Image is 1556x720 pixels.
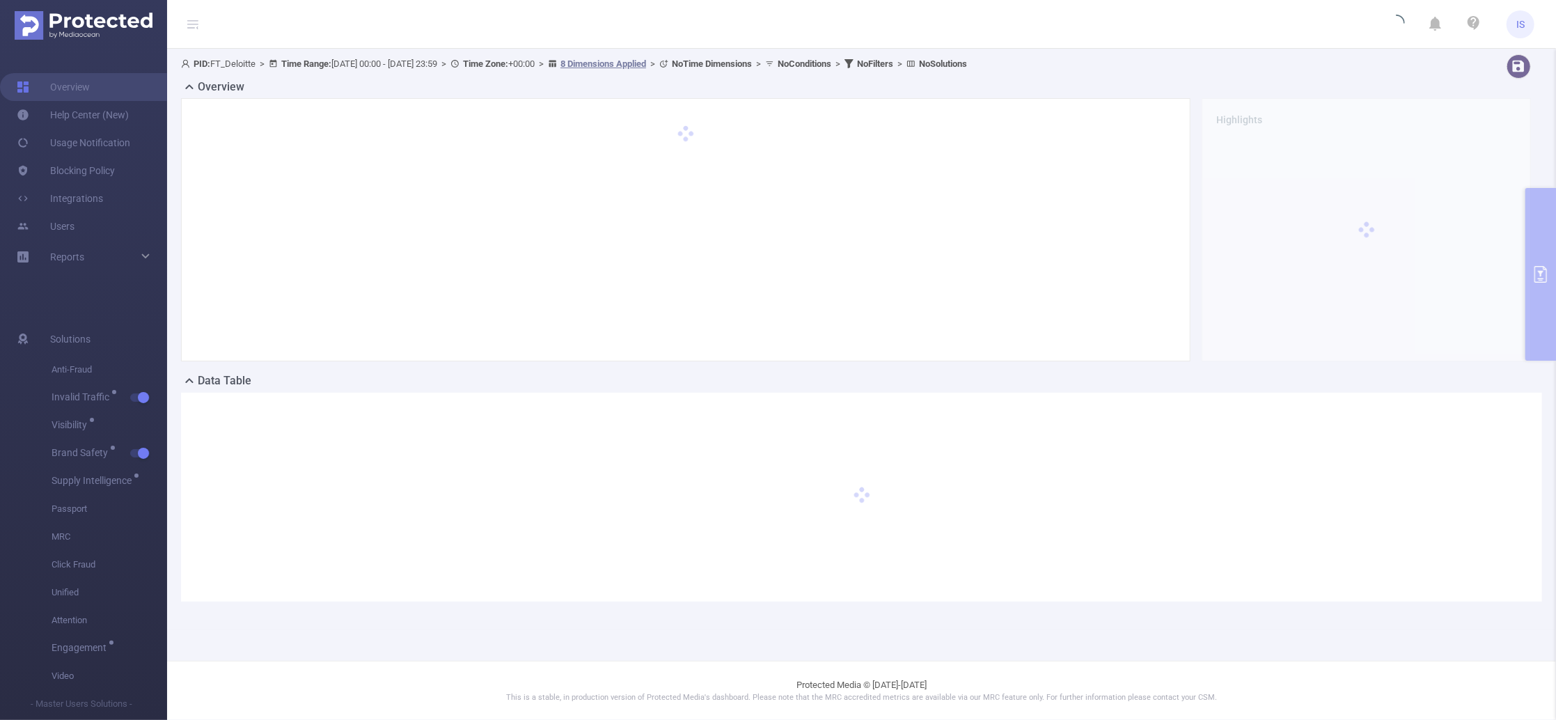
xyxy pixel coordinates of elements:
[752,58,765,69] span: >
[15,11,152,40] img: Protected Media
[1388,15,1405,34] i: icon: loading
[52,495,167,523] span: Passport
[52,643,111,652] span: Engagement
[437,58,450,69] span: >
[17,212,74,240] a: Users
[778,58,831,69] b: No Conditions
[181,59,194,68] i: icon: user
[50,251,84,263] span: Reports
[52,606,167,634] span: Attention
[52,662,167,690] span: Video
[646,58,659,69] span: >
[198,79,244,95] h2: Overview
[198,373,251,389] h2: Data Table
[17,185,103,212] a: Integrations
[535,58,548,69] span: >
[52,420,92,430] span: Visibility
[50,243,84,271] a: Reports
[463,58,508,69] b: Time Zone:
[17,129,130,157] a: Usage Notification
[52,523,167,551] span: MRC
[167,661,1556,720] footer: Protected Media © [DATE]-[DATE]
[17,101,129,129] a: Help Center (New)
[831,58,844,69] span: >
[52,392,114,402] span: Invalid Traffic
[52,551,167,579] span: Click Fraud
[256,58,269,69] span: >
[1516,10,1525,38] span: IS
[17,73,90,101] a: Overview
[17,157,115,185] a: Blocking Policy
[52,448,113,457] span: Brand Safety
[50,325,91,353] span: Solutions
[202,692,1521,704] p: This is a stable, in production version of Protected Media's dashboard. Please note that the MRC ...
[52,579,167,606] span: Unified
[893,58,906,69] span: >
[194,58,210,69] b: PID:
[281,58,331,69] b: Time Range:
[181,58,967,69] span: FT_Deloitte [DATE] 00:00 - [DATE] 23:59 +00:00
[857,58,893,69] b: No Filters
[52,476,136,485] span: Supply Intelligence
[919,58,967,69] b: No Solutions
[52,356,167,384] span: Anti-Fraud
[560,58,646,69] u: 8 Dimensions Applied
[672,58,752,69] b: No Time Dimensions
